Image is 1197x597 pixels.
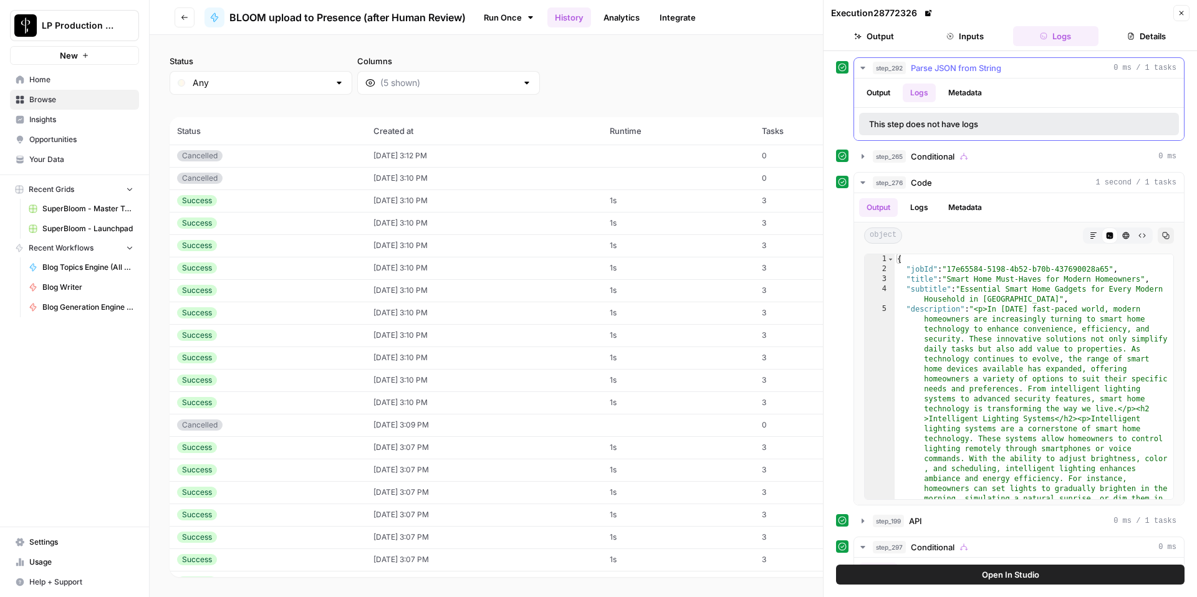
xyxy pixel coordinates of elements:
span: Insights [29,114,133,125]
span: SuperBloom - Master Topic List [42,203,133,214]
div: Success [177,397,217,408]
td: 1s [602,436,754,459]
span: step_265 [873,150,906,163]
td: 3 [754,526,873,548]
a: Blog Topics Engine (All Locations) [23,257,139,277]
td: [DATE] 3:07 PM [366,481,603,504]
a: Opportunities [10,130,139,150]
a: Integrate [652,7,703,27]
td: 1s [602,459,754,481]
span: object [864,227,902,244]
span: SuperBloom - Launchpad [42,223,133,234]
div: 2 [865,264,895,274]
td: [DATE] 3:10 PM [366,346,603,369]
td: 3 [754,459,873,481]
td: 1s [602,526,754,548]
button: Metadata [941,84,989,102]
button: Recent Workflows [10,239,139,257]
a: Run Once [476,7,542,28]
td: 1s [602,391,754,414]
label: Columns [357,55,540,67]
label: Status [170,55,352,67]
button: Logs [1013,26,1099,46]
span: Home [29,74,133,85]
th: Status [170,117,366,145]
button: 0 ms [854,146,1184,166]
button: Inputs [922,26,1008,46]
td: [DATE] 3:10 PM [366,234,603,257]
div: This step does not have logs [869,118,1074,130]
td: 3 [754,346,873,369]
th: Runtime [602,117,754,145]
span: 1 second / 1 tasks [1095,177,1176,188]
button: 0 ms / 1 tasks [854,511,1184,531]
span: Settings [29,537,133,548]
a: Blog Writer [23,277,139,297]
button: Metadata [941,198,989,217]
a: Usage [10,552,139,572]
td: [DATE] 3:10 PM [366,189,603,212]
td: [DATE] 3:10 PM [366,279,603,302]
a: Blog Generation Engine (Writer + Fact Checker) [23,297,139,317]
span: step_292 [873,62,906,74]
span: Parse JSON from String [911,62,1001,74]
td: 0 [754,145,873,167]
button: Details [1103,26,1190,46]
span: step_199 [873,515,904,527]
td: 1s [602,212,754,234]
td: [DATE] 3:10 PM [366,302,603,324]
div: Success [177,285,217,296]
a: SuperBloom - Master Topic List [23,199,139,219]
td: [DATE] 3:10 PM [366,369,603,391]
div: Success [177,487,217,498]
span: Recent Grids [29,184,74,195]
td: [DATE] 3:09 PM [366,414,603,436]
button: Logs [903,198,936,217]
a: SuperBloom - Launchpad [23,219,139,239]
td: [DATE] 3:07 PM [366,526,603,548]
td: [DATE] 3:07 PM [366,459,603,481]
td: 1s [602,234,754,257]
img: LP Production Workloads Logo [14,14,37,37]
button: Workspace: LP Production Workloads [10,10,139,41]
td: 1s [602,504,754,526]
td: [DATE] 3:07 PM [366,436,603,459]
td: 1s [602,324,754,346]
span: API [909,515,922,527]
td: 1s [602,548,754,571]
a: Settings [10,532,139,552]
span: 0 ms / 1 tasks [1113,515,1176,527]
div: 0 ms / 1 tasks [854,79,1184,140]
td: 1s [602,302,754,324]
td: 3 [754,279,873,302]
span: Your Data [29,154,133,165]
span: LP Production Workloads [42,19,117,32]
button: 1 second / 1 tasks [854,173,1184,193]
span: (2664 records) [170,95,1177,117]
button: Metadata [903,563,951,581]
div: 1 second / 1 tasks [854,193,1184,505]
span: Toggle code folding, rows 1 through 14 [887,254,894,264]
div: Success [177,352,217,363]
span: 0 ms / 1 tasks [1113,62,1176,74]
button: Logs [903,84,936,102]
td: 1s [602,189,754,212]
button: Output [859,563,898,581]
td: 3 [754,571,873,593]
div: Success [177,307,217,318]
div: Success [177,262,217,274]
span: step_276 [873,176,906,189]
a: History [547,7,591,27]
td: 0 [754,167,873,189]
td: [DATE] 3:10 PM [366,212,603,234]
span: 0 ms [1158,151,1176,162]
span: Blog Generation Engine (Writer + Fact Checker) [42,302,133,313]
td: [DATE] 3:10 PM [366,391,603,414]
td: 1s [602,369,754,391]
span: Opportunities [29,134,133,145]
td: 3 [754,369,873,391]
td: 3 [754,257,873,279]
span: Conditional [911,541,954,553]
td: 1s [602,279,754,302]
th: Created at [366,117,603,145]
